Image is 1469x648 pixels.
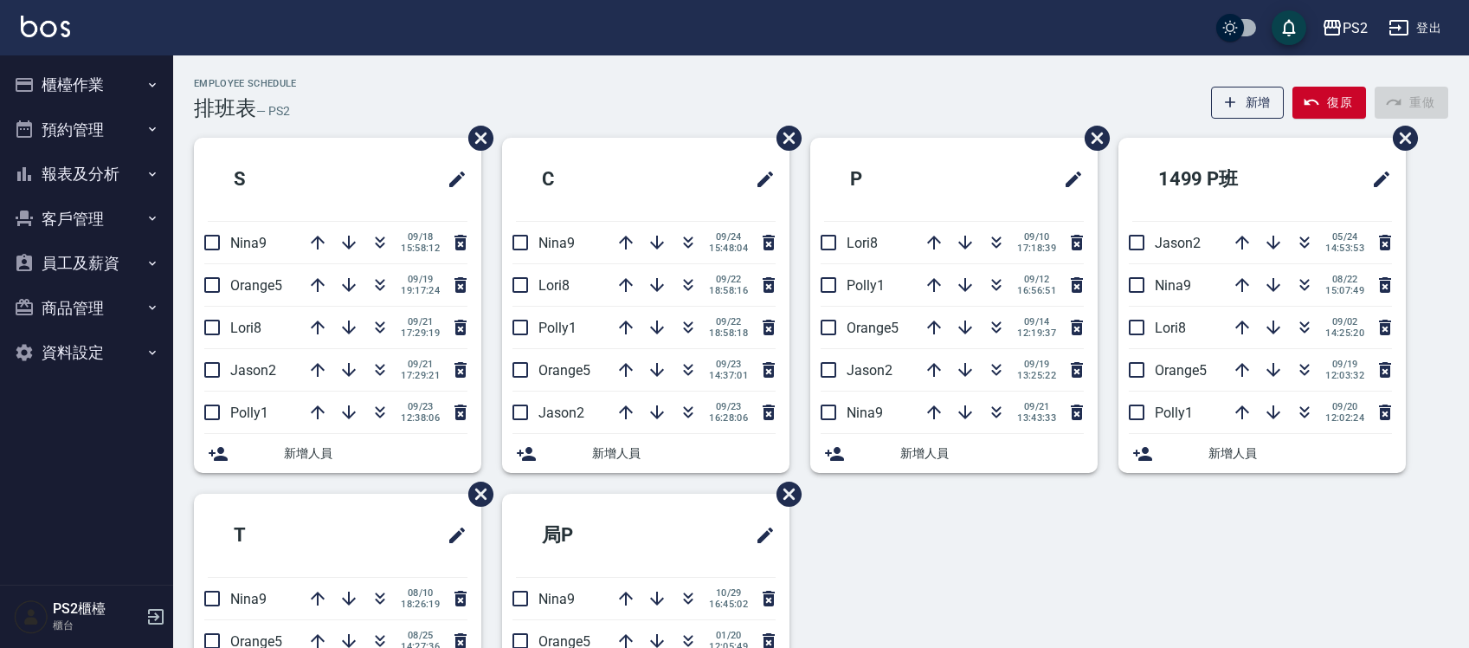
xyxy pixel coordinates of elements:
span: 09/21 [401,316,440,327]
button: 預約管理 [7,107,166,152]
div: 新增人員 [810,434,1098,473]
span: 16:28:06 [709,412,748,424]
h6: — PS2 [256,102,290,120]
span: 修改班表的標題 [744,515,776,556]
button: 客戶管理 [7,197,166,242]
span: 01/20 [709,630,748,641]
button: 櫃檯作業 [7,62,166,107]
span: Jason2 [538,405,584,421]
div: 新增人員 [502,434,789,473]
span: 19:17:24 [401,285,440,296]
span: Polly1 [538,320,577,336]
span: 08/25 [401,630,440,641]
span: Polly1 [230,405,268,421]
span: 新增人員 [1208,444,1392,463]
span: 刪除班表 [1380,113,1421,164]
span: Orange5 [538,362,590,379]
span: 09/22 [709,274,748,285]
h2: T [208,504,354,567]
h2: C [516,148,662,211]
span: 15:07:49 [1325,285,1364,296]
span: 09/02 [1325,316,1364,327]
span: 17:29:21 [401,370,440,381]
span: 09/21 [401,359,440,370]
span: 15:58:12 [401,243,440,254]
span: 09/23 [709,401,748,412]
span: Nina9 [230,591,267,607]
span: 修改班表的標題 [436,515,467,556]
h5: PS2櫃檯 [53,600,141,618]
span: 新增人員 [284,444,467,463]
span: 09/14 [1017,316,1056,327]
span: 18:26:19 [401,599,440,610]
span: Polly1 [1155,405,1193,421]
span: 16:56:51 [1017,285,1056,296]
span: 10/29 [709,587,748,599]
span: Nina9 [538,235,575,251]
img: Person [14,599,48,634]
h2: P [824,148,970,211]
h2: Employee Schedule [194,78,297,89]
h2: S [208,148,354,211]
span: 修改班表的標題 [744,159,776,200]
span: 05/24 [1325,231,1364,243]
span: 09/10 [1017,231,1056,243]
div: 新增人員 [194,434,481,473]
button: PS2 [1315,10,1375,46]
p: 櫃台 [53,618,141,633]
button: 新增 [1211,87,1285,119]
span: 14:25:20 [1325,327,1364,339]
span: 09/12 [1017,274,1056,285]
span: 14:37:01 [709,370,748,381]
h3: 排班表 [194,96,256,120]
span: 修改班表的標題 [1361,159,1392,200]
span: Jason2 [1155,235,1201,251]
span: 08/10 [401,587,440,599]
span: 18:58:18 [709,327,748,339]
span: 15:48:04 [709,243,748,254]
span: 09/24 [709,231,748,243]
button: 復原 [1292,87,1366,119]
span: 新增人員 [592,444,776,463]
span: 14:53:53 [1325,243,1364,254]
button: 商品管理 [7,286,166,331]
h2: 局P [516,504,672,567]
span: Lori8 [538,277,570,294]
span: 09/19 [1017,359,1056,370]
span: 09/18 [401,231,440,243]
button: 報表及分析 [7,152,166,197]
span: 12:19:37 [1017,327,1056,339]
span: 09/19 [1325,359,1364,370]
span: 新增人員 [900,444,1084,463]
span: 刪除班表 [763,113,804,164]
span: Nina9 [230,235,267,251]
span: Polly1 [847,277,885,294]
span: 12:03:32 [1325,370,1364,381]
span: 修改班表的標題 [1053,159,1084,200]
span: 09/19 [401,274,440,285]
span: 12:02:24 [1325,412,1364,424]
button: 資料設定 [7,330,166,375]
span: 16:45:02 [709,599,748,610]
button: 員工及薪資 [7,241,166,286]
span: 09/22 [709,316,748,327]
span: Lori8 [230,320,261,336]
span: 刪除班表 [763,469,804,520]
span: Nina9 [538,591,575,607]
span: Orange5 [1155,362,1207,379]
span: 17:29:19 [401,327,440,339]
span: 刪除班表 [1072,113,1112,164]
span: Orange5 [230,277,282,294]
span: 09/20 [1325,401,1364,412]
button: save [1272,10,1306,45]
span: Lori8 [847,235,878,251]
span: Nina9 [1155,277,1191,294]
span: Nina9 [847,405,883,421]
img: Logo [21,16,70,37]
span: Jason2 [847,362,892,379]
span: 13:25:22 [1017,370,1056,381]
span: 09/23 [401,401,440,412]
div: PS2 [1343,17,1368,39]
span: 09/23 [709,359,748,370]
span: 修改班表的標題 [436,159,467,200]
